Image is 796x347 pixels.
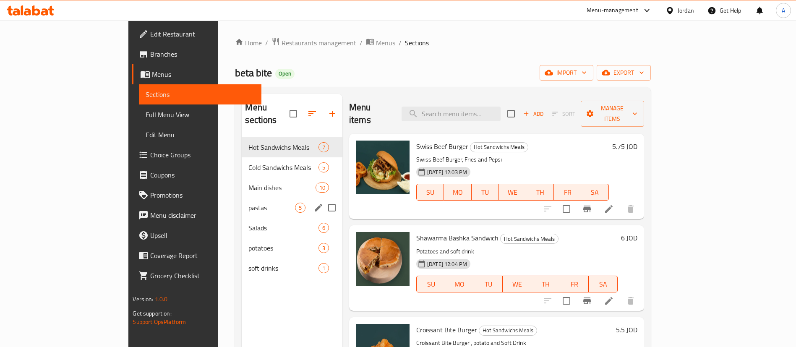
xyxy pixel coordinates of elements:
[146,130,255,140] span: Edit Menu
[356,141,410,194] img: Swiss Beef Burger
[150,49,255,59] span: Branches
[150,29,255,39] span: Edit Restaurant
[322,104,342,124] button: Add section
[503,276,531,292] button: WE
[587,5,638,16] div: Menu-management
[560,276,589,292] button: FR
[248,223,318,233] div: Salads
[146,110,255,120] span: Full Menu View
[558,200,575,218] span: Select to update
[132,44,261,64] a: Branches
[242,134,342,282] nav: Menu sections
[577,199,597,219] button: Branch-specific-item
[597,65,651,81] button: export
[416,140,468,153] span: Swiss Beef Burger
[474,276,503,292] button: TU
[242,157,342,177] div: Cold Sandwichs Meals5
[139,104,261,125] a: Full Menu View
[604,204,614,214] a: Edit menu item
[245,101,290,126] h2: Menu sections
[275,69,295,79] div: Open
[678,6,694,15] div: Jordan
[242,238,342,258] div: potatoes3
[470,142,528,152] div: Hot Sandwichs Meals
[150,250,255,261] span: Coverage Report
[506,278,528,290] span: WE
[242,137,342,157] div: Hot Sandwichs Meals7
[295,204,305,212] span: 5
[319,143,329,151] span: 7
[248,243,318,253] span: potatoes
[444,184,471,201] button: MO
[479,326,537,336] div: Hot Sandwichs Meals
[319,264,329,272] span: 1
[139,84,261,104] a: Sections
[592,278,614,290] span: SA
[376,38,395,48] span: Menus
[132,225,261,245] a: Upsell
[558,292,575,310] span: Select to update
[132,205,261,225] a: Menu disclaimer
[132,64,261,84] a: Menus
[478,278,499,290] span: TU
[420,186,441,198] span: SU
[316,183,329,193] div: items
[150,230,255,240] span: Upsell
[132,245,261,266] a: Coverage Report
[604,296,614,306] a: Edit menu item
[564,278,585,290] span: FR
[302,104,322,124] span: Sort sections
[133,308,171,319] span: Get support on:
[150,271,255,281] span: Grocery Checklist
[316,184,329,192] span: 10
[621,291,641,311] button: delete
[603,68,644,78] span: export
[621,232,637,244] h6: 6 JOD
[284,105,302,123] span: Select all sections
[502,186,523,198] span: WE
[248,263,318,273] span: soft drinks
[526,184,553,201] button: TH
[150,190,255,200] span: Promotions
[499,184,526,201] button: WE
[152,69,255,79] span: Menus
[133,316,186,327] a: Support.OpsPlatform
[416,324,477,336] span: Croissant Bite Burger
[416,232,498,244] span: Shawarma Bashka Sandwich
[132,24,261,44] a: Edit Restaurant
[554,184,581,201] button: FR
[155,294,168,305] span: 1.0.0
[530,186,550,198] span: TH
[248,142,318,152] span: Hot Sandwichs Meals
[242,198,342,218] div: pastas5edit
[445,276,474,292] button: MO
[319,224,329,232] span: 6
[424,260,470,268] span: [DATE] 12:04 PM
[282,38,356,48] span: Restaurants management
[265,38,268,48] li: /
[360,38,363,48] li: /
[479,326,537,335] span: Hot Sandwichs Meals
[318,263,329,273] div: items
[612,141,637,152] h6: 5.75 JOD
[547,107,581,120] span: Select section first
[318,243,329,253] div: items
[242,177,342,198] div: Main dishes10
[150,170,255,180] span: Coupons
[356,232,410,286] img: Shawarma Bashka Sandwich
[520,107,547,120] span: Add item
[405,38,429,48] span: Sections
[318,223,329,233] div: items
[557,186,578,198] span: FR
[616,324,637,336] h6: 5.5 JOD
[150,150,255,160] span: Choice Groups
[248,162,318,172] span: Cold Sandwichs Meals
[535,278,556,290] span: TH
[133,294,153,305] span: Version:
[449,278,470,290] span: MO
[402,107,501,121] input: search
[522,109,545,119] span: Add
[319,244,329,252] span: 3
